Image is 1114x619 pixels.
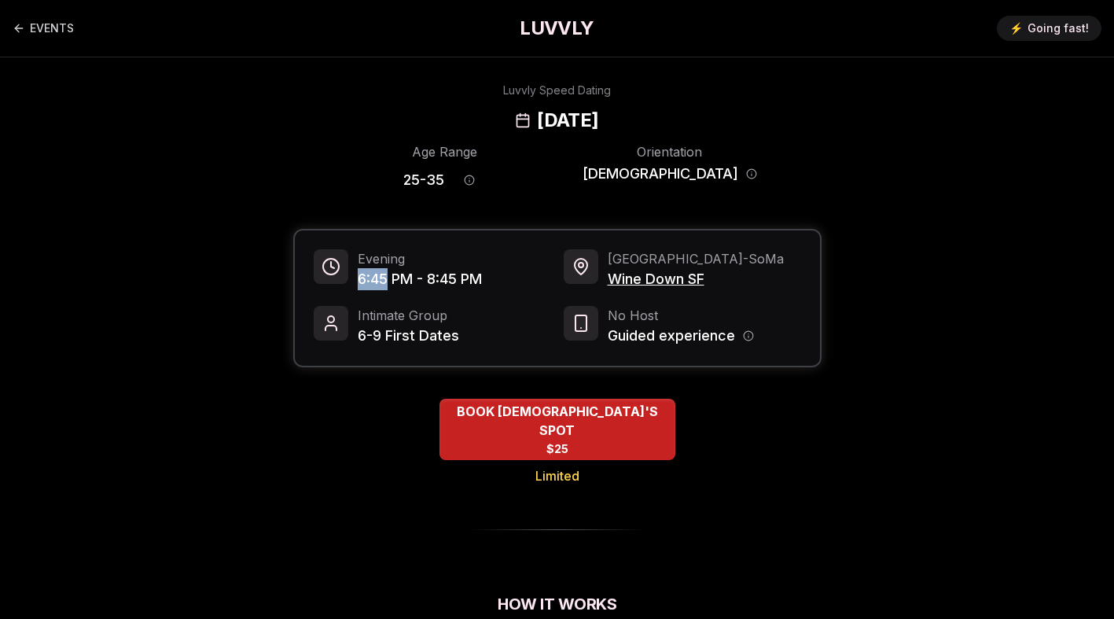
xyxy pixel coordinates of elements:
[743,330,754,341] button: Host information
[608,268,784,290] span: Wine Down SF
[439,399,675,460] button: BOOK QUEER WOMEN'S SPOT - Limited
[13,13,74,44] a: Back to events
[358,325,459,347] span: 6-9 First Dates
[1009,20,1023,36] span: ⚡️
[583,163,738,185] span: [DEMOGRAPHIC_DATA]
[403,169,444,191] span: 25 - 35
[608,249,784,268] span: [GEOGRAPHIC_DATA] - SoMa
[1028,20,1089,36] span: Going fast!
[608,325,735,347] span: Guided experience
[546,441,568,457] span: $25
[520,16,594,41] a: LUVVLY
[452,163,487,197] button: Age range information
[535,466,579,485] span: Limited
[583,142,757,161] div: Orientation
[293,593,822,615] h2: How It Works
[358,249,482,268] span: Evening
[608,306,754,325] span: No Host
[358,306,459,325] span: Intimate Group
[358,268,482,290] span: 6:45 PM - 8:45 PM
[439,402,675,440] span: BOOK [DEMOGRAPHIC_DATA]'S SPOT
[358,142,532,161] div: Age Range
[503,83,611,98] div: Luvvly Speed Dating
[746,168,757,179] button: Orientation information
[537,108,598,133] h2: [DATE]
